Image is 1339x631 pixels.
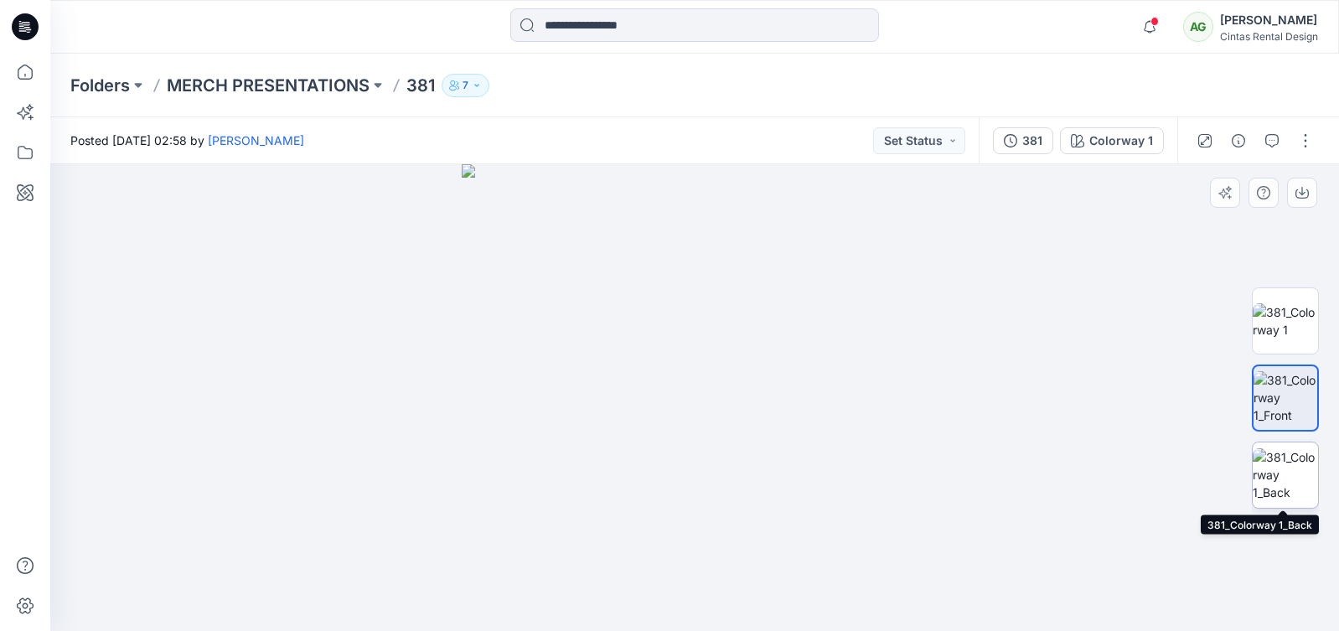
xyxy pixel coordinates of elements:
[442,74,489,97] button: 7
[462,164,928,631] img: eyJhbGciOiJIUzI1NiIsImtpZCI6IjAiLCJzbHQiOiJzZXMiLCJ0eXAiOiJKV1QifQ.eyJkYXRhIjp7InR5cGUiOiJzdG9yYW...
[1253,448,1318,501] img: 381_Colorway 1_Back
[1183,12,1213,42] div: AG
[1253,303,1318,339] img: 381_Colorway 1
[1220,10,1318,30] div: [PERSON_NAME]
[1060,127,1164,154] button: Colorway 1
[208,133,304,147] a: [PERSON_NAME]
[1225,127,1252,154] button: Details
[1220,30,1318,43] div: Cintas Rental Design
[1022,132,1042,150] div: 381
[406,74,435,97] p: 381
[993,127,1053,154] button: 381
[1254,371,1317,424] img: 381_Colorway 1_Front
[463,76,468,95] p: 7
[70,74,130,97] a: Folders
[1089,132,1153,150] div: Colorway 1
[70,132,304,149] span: Posted [DATE] 02:58 by
[167,74,370,97] a: MERCH PRESENTATIONS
